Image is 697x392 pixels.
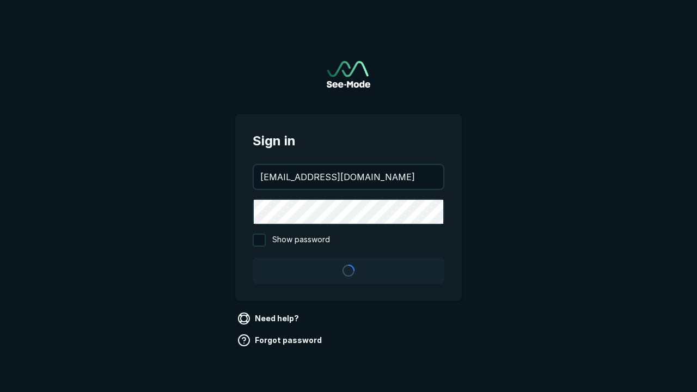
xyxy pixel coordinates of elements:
span: Show password [272,234,330,247]
a: Go to sign in [327,61,370,88]
span: Sign in [253,131,444,151]
input: your@email.com [254,165,443,189]
img: See-Mode Logo [327,61,370,88]
a: Need help? [235,310,303,327]
a: Forgot password [235,332,326,349]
